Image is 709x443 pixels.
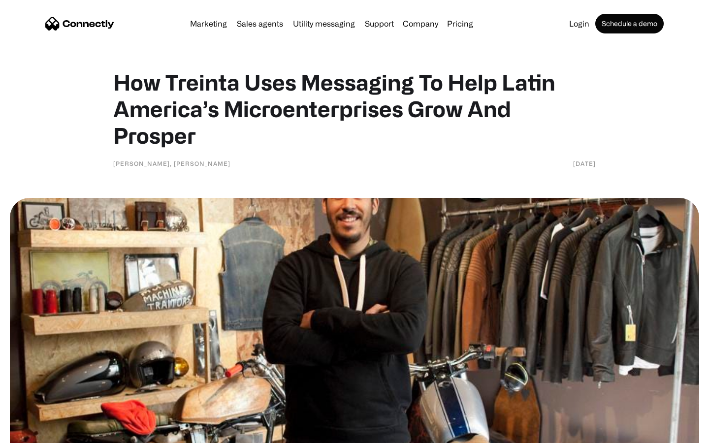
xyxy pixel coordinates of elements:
a: Pricing [443,20,477,28]
a: Schedule a demo [595,14,664,33]
div: [DATE] [573,158,596,168]
a: Sales agents [233,20,287,28]
div: Company [403,17,438,31]
a: Utility messaging [289,20,359,28]
a: Marketing [186,20,231,28]
div: [PERSON_NAME], [PERSON_NAME] [113,158,230,168]
aside: Language selected: English [10,426,59,440]
a: Login [565,20,593,28]
ul: Language list [20,426,59,440]
h1: How Treinta Uses Messaging To Help Latin America’s Microenterprises Grow And Prosper [113,69,596,149]
a: Support [361,20,398,28]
